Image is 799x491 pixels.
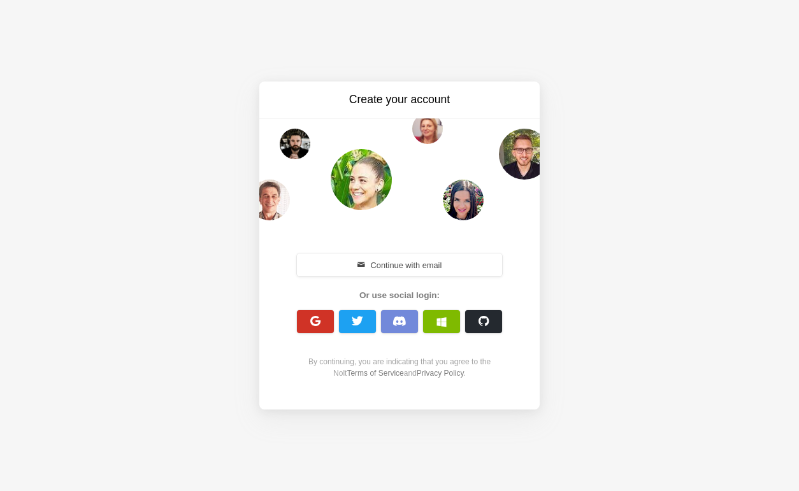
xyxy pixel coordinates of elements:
button: Continue with email [297,253,502,276]
div: Or use social login: [290,289,509,302]
a: Terms of Service [347,369,403,378]
div: By continuing, you are indicating that you agree to the Nolt and . [290,356,509,379]
h3: Create your account [292,92,507,108]
a: Privacy Policy [417,369,464,378]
